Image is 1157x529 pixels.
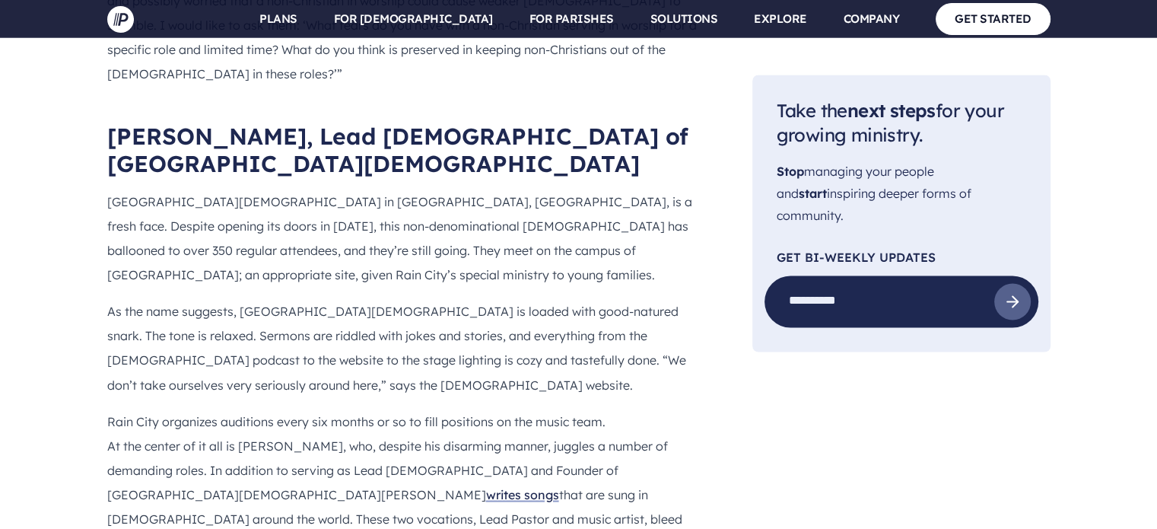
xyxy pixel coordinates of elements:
p: [GEOGRAPHIC_DATA][DEMOGRAPHIC_DATA] in [GEOGRAPHIC_DATA], [GEOGRAPHIC_DATA], is a fresh face. Des... [107,190,704,287]
span: Take the for your growing ministry. [777,99,1004,147]
p: Get Bi-Weekly Updates [777,251,1026,263]
span: next steps [847,99,936,122]
p: managing your people and inspiring deeper forms of community. [777,161,1026,227]
span: Stop [777,164,804,180]
h2: , Lead [DEMOGRAPHIC_DATA] of [GEOGRAPHIC_DATA][DEMOGRAPHIC_DATA] [107,123,704,177]
a: GET STARTED [936,3,1051,34]
p: As the name suggests, [GEOGRAPHIC_DATA][DEMOGRAPHIC_DATA] is loaded with good-natured snark. The ... [107,299,704,397]
b: [PERSON_NAME] [107,122,307,151]
span: start [799,186,827,201]
a: writes songs [486,486,559,502]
